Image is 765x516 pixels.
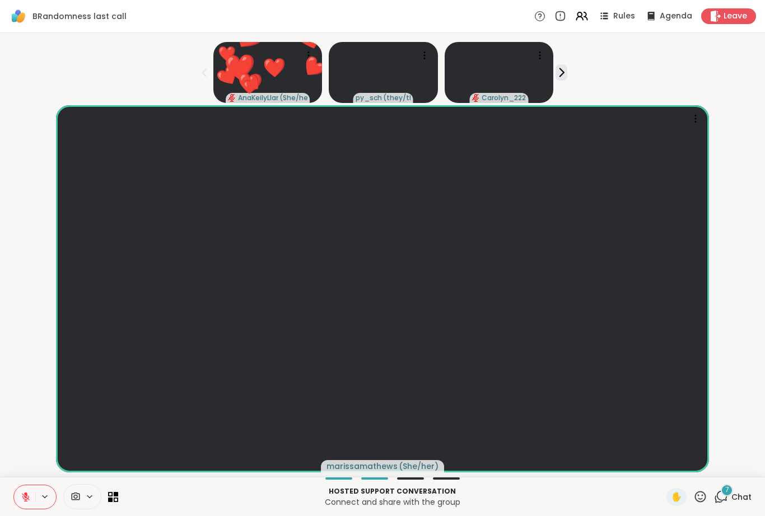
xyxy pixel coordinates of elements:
[255,49,293,87] button: ❤️
[32,11,127,22] span: BRandomness last call
[725,485,729,495] span: 7
[125,496,660,508] p: Connect and share with the group
[482,93,526,102] span: Carolyn_222
[613,11,635,22] span: Rules
[671,490,682,504] span: ✋
[232,63,273,104] button: ❤️
[288,43,339,93] button: ❤️
[279,93,307,102] span: ( She/her/hers/[PERSON_NAME] )
[472,94,479,102] span: audio-muted
[383,93,411,102] span: ( they/them/you/y'all/i/we )
[660,11,692,22] span: Agenda
[731,491,752,503] span: Chat
[356,93,382,102] span: py_sch
[326,461,398,472] span: marissamathews
[399,461,439,472] span: ( She/her )
[724,11,747,22] span: Leave
[9,7,28,26] img: ShareWell Logomark
[125,486,660,496] p: Hosted support conversation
